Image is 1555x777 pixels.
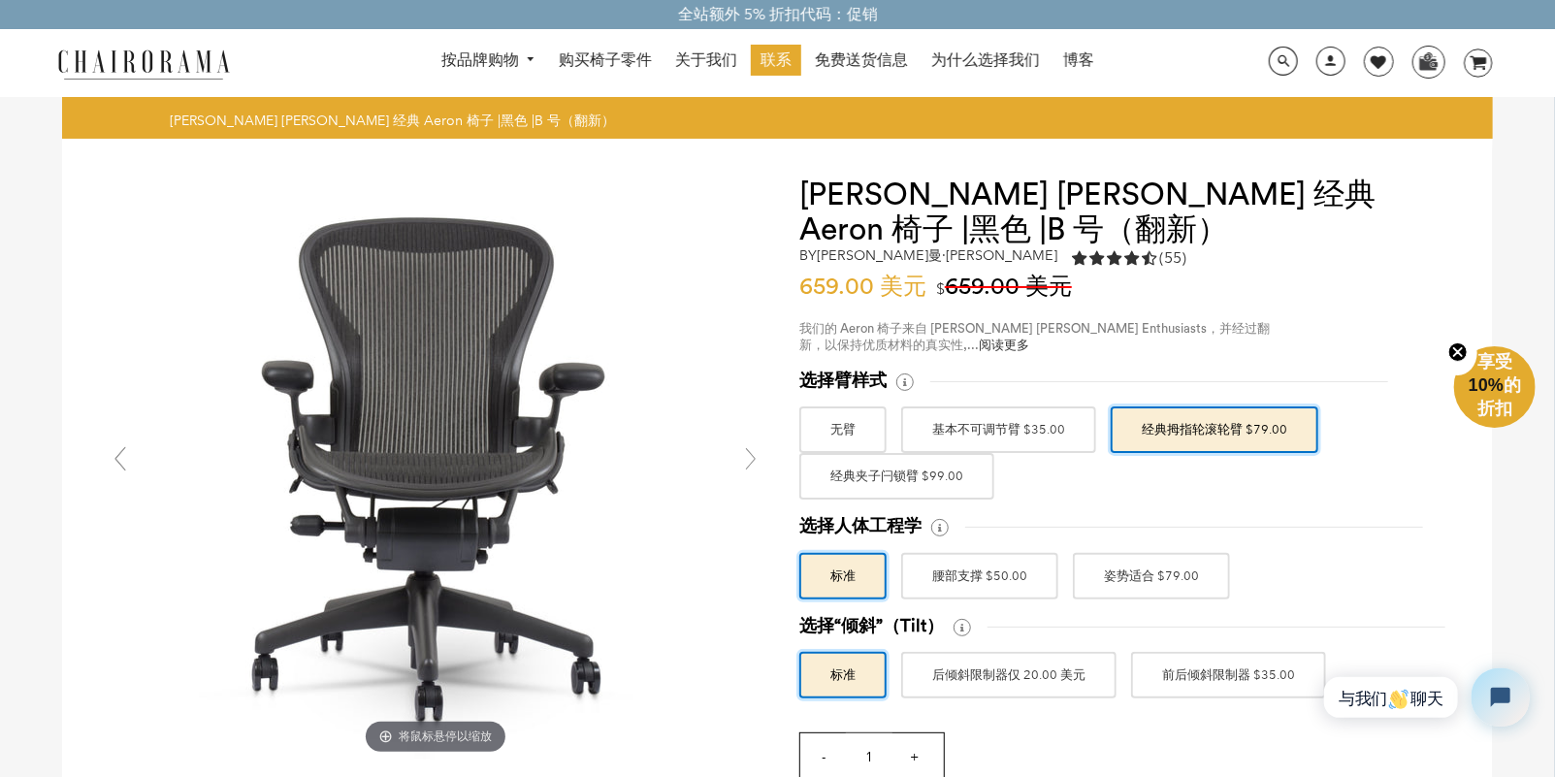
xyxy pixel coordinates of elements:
a: 层 [1449,49,1493,78]
div: 4.5 评分 （55 票） [1072,247,1186,269]
span: 购买椅子零件 [559,50,652,71]
span: [PERSON_NAME] [PERSON_NAME] 经典 Aeron 椅子 |黑色 |B 号（翻新） [170,112,615,129]
font: 姿势适合 $79.00 [1104,559,1199,594]
span: 选择“倾斜”（Tilt） [799,615,944,637]
a: 为什么选择我们 [922,45,1050,76]
font: 腰部支撑 $50.00 [932,559,1027,594]
span: 保持优质材料的真实性,... [837,339,1029,351]
a: 购买椅子零件 [549,45,662,76]
span: 659.00 美元 [799,275,936,299]
h2: by [799,247,1057,264]
a: 博客 [1053,45,1104,76]
span: 为什么选择我们 [931,50,1040,71]
g: 层 [1465,49,1492,77]
span: 选择人体工程学 [799,515,922,537]
font: 标准 [830,559,856,594]
a: 按品牌购物 [432,46,546,76]
font: 前后倾斜限制器 $35.00 [1162,658,1295,693]
span: 659.00 美元 [945,275,1082,299]
font: 基本不可调节臂 $35.00 [932,412,1065,447]
span: 联系 [761,50,792,71]
a: 将鼠标悬停以缩放 [145,458,727,476]
span: 博客 [1063,50,1094,71]
span: 我们的 Aeron 椅子来自 [PERSON_NAME] [PERSON_NAME] Enthusiasts，并经过翻新，以 [799,322,1270,351]
img: DSC_4924_grande.jpg [145,178,727,760]
img: 主席 [47,47,241,81]
font: 后倾斜限制器仅 20.00 美元 [932,658,1085,693]
a: 免费送货信息 [805,45,918,76]
a: 关于我们 [665,45,747,76]
a: 4.5 评分 （55 票） [1072,247,1186,274]
span: 免费送货信息 [815,50,908,71]
nav: 桌面导航 [323,45,1213,81]
span: 10% [1469,375,1504,395]
button: 关闭预告片 [1439,331,1477,375]
a: 阅读更多 [979,339,1029,351]
div: 享受10%的折扣关闭预告片 [1454,348,1536,430]
font: 无臂 [830,412,856,447]
font: 经典拇指轮滚轮臂 $79.00 [1142,412,1287,447]
iframe: Tidio Chat [1290,652,1546,743]
img: WhatsApp_Image_2024-07-12_at_16.23.01.webp [1413,47,1443,76]
nav: 面包屑 [170,112,622,129]
font: 按品牌购物 [441,50,519,69]
span: (55) [1159,248,1186,269]
a: [PERSON_NAME]曼·[PERSON_NAME] [817,246,1057,264]
font: 经典夹子闩锁臂 $99.00 [830,459,963,494]
span: 关于我们 [675,50,737,71]
span: 享受 的折扣 [1469,352,1521,418]
h1: [PERSON_NAME] [PERSON_NAME] 经典 Aeron 椅子 |黑色 |B 号（翻新） [799,178,1454,247]
font: 标准 [830,658,856,693]
font: $ [799,279,1082,298]
span: 选择臂样式 [799,370,887,392]
a: 联系 [751,45,801,76]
